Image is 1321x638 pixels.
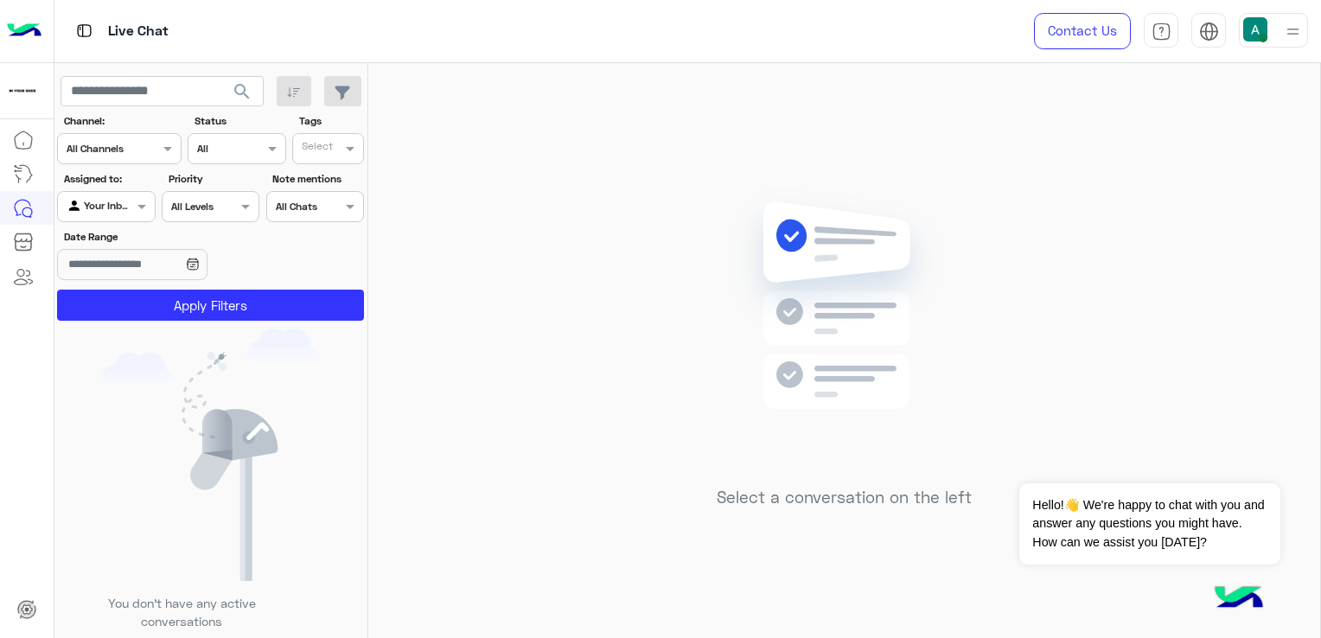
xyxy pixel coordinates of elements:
[1019,483,1280,565] span: Hello!👋 We're happy to chat with you and answer any questions you might have. How can we assist y...
[1144,13,1178,49] a: tab
[1282,21,1304,42] img: profile
[232,81,252,102] span: search
[221,76,264,113] button: search
[1243,17,1267,41] img: userImage
[64,229,258,245] label: Date Range
[299,113,362,129] label: Tags
[272,171,361,187] label: Note mentions
[1199,22,1219,41] img: tab
[7,13,41,49] img: Logo
[64,171,153,187] label: Assigned to:
[73,20,95,41] img: tab
[94,594,269,631] p: You don’t have any active conversations
[169,171,258,187] label: Priority
[102,329,320,581] img: empty users
[1152,22,1171,41] img: tab
[64,113,180,129] label: Channel:
[7,75,38,106] img: 923305001092802
[299,138,333,158] div: Select
[719,188,969,475] img: no messages
[717,488,972,507] h5: Select a conversation on the left
[57,290,364,321] button: Apply Filters
[1034,13,1131,49] a: Contact Us
[108,20,169,43] p: Live Chat
[195,113,284,129] label: Status
[1209,569,1269,629] img: hulul-logo.png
